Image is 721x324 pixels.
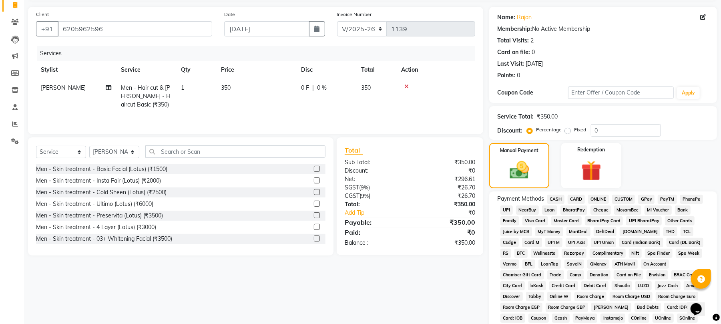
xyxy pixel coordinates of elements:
span: MI Voucher [645,205,672,215]
div: No Active Membership [497,25,709,33]
label: Manual Payment [500,147,538,154]
div: ₹0 [410,167,481,175]
span: Men - Hair cut & [PERSON_NAME] - Haircut Basic (₹350) [121,84,171,108]
label: Fixed [574,126,586,133]
span: BTC [514,249,528,258]
span: Envision [647,270,668,280]
div: ₹296.61 [410,175,481,183]
th: Qty [176,61,216,79]
div: Men - Skin treatment - Ultimo (Lotus) (₹6000) [36,200,153,208]
input: Search by Name/Mobile/Email/Code [58,21,212,36]
div: ₹350.00 [410,217,481,227]
span: NearBuy [516,205,539,215]
span: UOnline [653,314,674,323]
div: Card on file: [497,48,530,56]
div: Men - Skin treatment - Insta Fair (Lotus) (₹2000) [36,177,161,185]
span: Bad Debts [635,303,661,312]
span: [PERSON_NAME] [41,84,86,91]
span: UPI BharatPay [626,216,662,225]
span: GMoney [587,260,609,269]
span: Master Card [551,216,582,225]
iframe: chat widget [687,292,713,316]
div: Sub Total: [339,158,410,167]
div: Men - Skin treatment - Basic Facial (Lotus) (₹1500) [36,165,167,173]
div: Last Visit: [497,60,524,68]
span: Instamojo [600,314,625,323]
span: CGST [345,192,359,199]
div: ₹0 [422,209,481,217]
span: CEdge [500,238,519,247]
div: [DATE] [526,60,543,68]
span: Complimentary [590,249,626,258]
span: Spa Finder [645,249,673,258]
span: Nift [629,249,642,258]
div: Service Total: [497,113,534,121]
label: Invoice Number [337,11,372,18]
label: Percentage [536,126,562,133]
span: On Account [641,260,669,269]
span: ONLINE [588,195,609,204]
img: _cash.svg [504,159,535,181]
span: TCL [681,227,693,236]
div: Net: [339,175,410,183]
span: Card (DL Bank) [667,238,703,247]
span: THD [663,227,677,236]
span: Bank [675,205,691,215]
span: MyT Money [535,227,563,236]
span: UPI [500,205,513,215]
span: Chamber Gift Card [500,270,544,280]
span: Card (Indian Bank) [619,238,663,247]
div: ₹26.70 [410,183,481,192]
th: Action [396,61,475,79]
th: Stylist [36,61,116,79]
span: CASH [547,195,564,204]
span: SaveIN [564,260,584,269]
span: Payment Methods [497,195,544,203]
span: Cheque [590,205,611,215]
span: LUZO [635,281,652,290]
span: Room Charge Euro [656,292,698,301]
div: 0 [517,71,520,80]
div: ( ) [339,183,410,192]
span: Card: IOB [500,314,525,323]
span: PhonePe [680,195,703,204]
th: Disc [296,61,356,79]
div: Men - Skin treatment - 03+ Whitening Facial (₹3500) [36,235,172,243]
div: Men - Skin treatment - Gold Sheen (Lotus) (₹2500) [36,188,167,197]
label: Date [224,11,235,18]
span: Visa Card [522,216,548,225]
span: PayMaya [573,314,598,323]
th: Total [356,61,396,79]
div: 2 [530,36,534,45]
span: Shoutlo [612,281,632,290]
label: Client [36,11,49,18]
span: [PERSON_NAME] [591,303,631,312]
div: 0 [532,48,535,56]
div: ₹350.00 [410,239,481,247]
span: UPI Axis [566,238,588,247]
span: CARD [568,195,585,204]
span: bKash [528,281,546,290]
span: SOnline [677,314,698,323]
span: Card: IDFC [664,303,691,312]
span: Comp [567,270,584,280]
div: Name: [497,13,515,22]
span: 0 F [301,84,309,92]
span: Donation [587,270,611,280]
span: Credit Card [549,281,578,290]
span: BRAC Card [671,270,699,280]
div: ₹350.00 [410,158,481,167]
span: Razorpay [562,249,587,258]
span: | [312,84,314,92]
div: ₹350.00 [410,200,481,209]
a: Add Tip [339,209,422,217]
span: COnline [629,314,649,323]
span: CUSTOM [612,195,635,204]
div: Coupon Code [497,89,568,97]
span: GPay [638,195,655,204]
div: Balance : [339,239,410,247]
span: Trade [547,270,564,280]
span: Discover [500,292,523,301]
span: Venmo [500,260,519,269]
div: Services [37,46,481,61]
